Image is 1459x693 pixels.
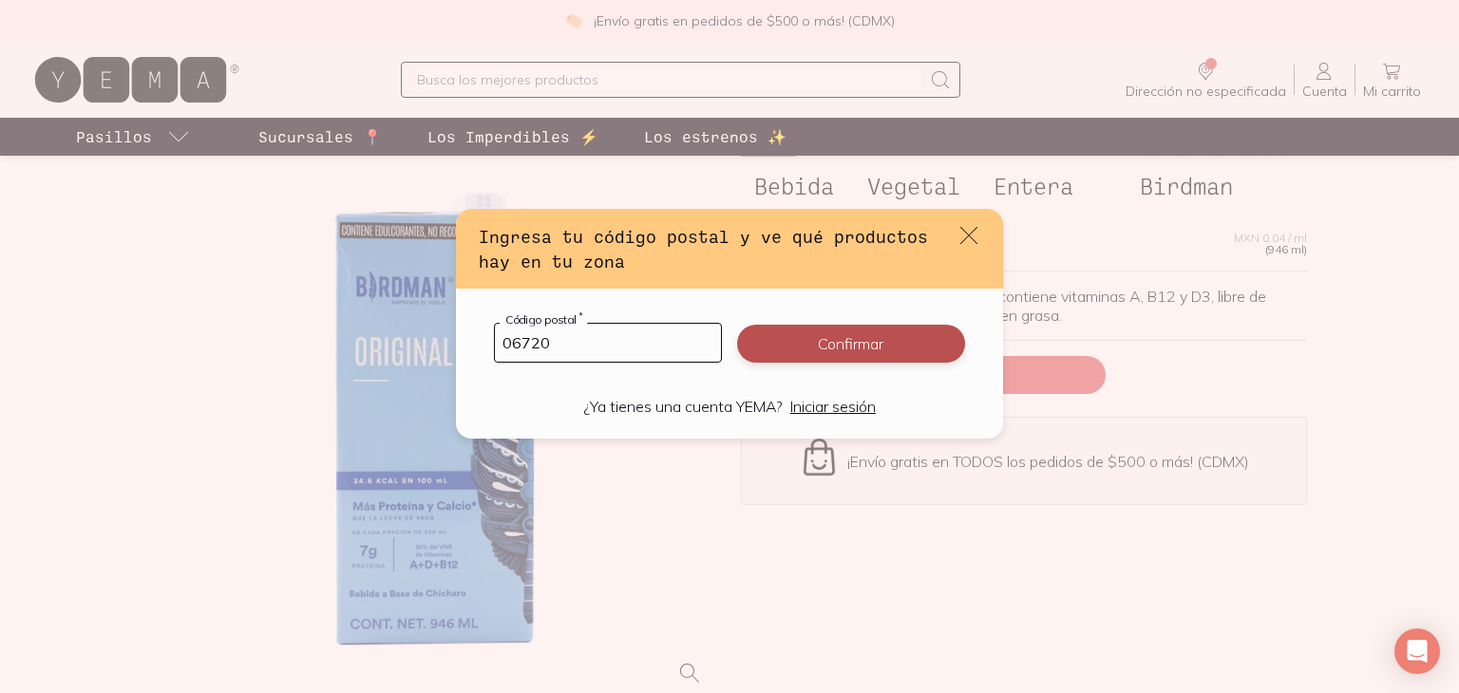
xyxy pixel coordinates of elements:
a: Iniciar sesión [790,397,876,416]
h3: Ingresa tu código postal y ve qué productos hay en tu zona [479,224,942,274]
div: default [456,209,1003,440]
div: Open Intercom Messenger [1394,628,1440,674]
button: Confirmar [737,325,965,363]
p: ¿Ya tienes una cuenta YEMA? [583,397,783,416]
label: Código postal [500,312,587,327]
